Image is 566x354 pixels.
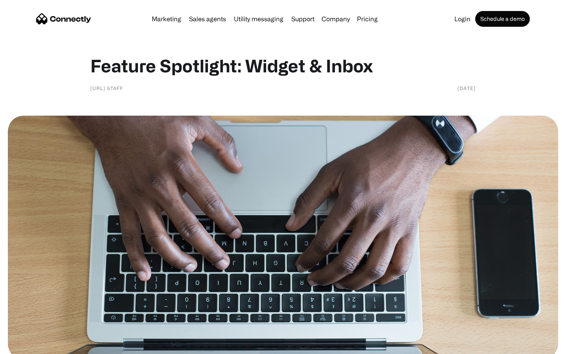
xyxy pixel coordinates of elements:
a: Marketing [149,16,184,22]
a: Utility messaging [231,16,287,22]
h1: Feature Spotlight: Widget & Inbox [90,55,476,76]
a: Sales agents [186,16,229,22]
div: [DATE] [458,84,476,92]
ul: Language list [16,340,47,351]
div: [URL] staff [90,84,123,92]
div: Company [322,13,350,24]
a: Support [288,16,318,22]
aside: Language selected: English [8,340,47,351]
a: Login [451,16,474,22]
a: Pricing [354,16,381,22]
a: Schedule a demo [475,11,530,27]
